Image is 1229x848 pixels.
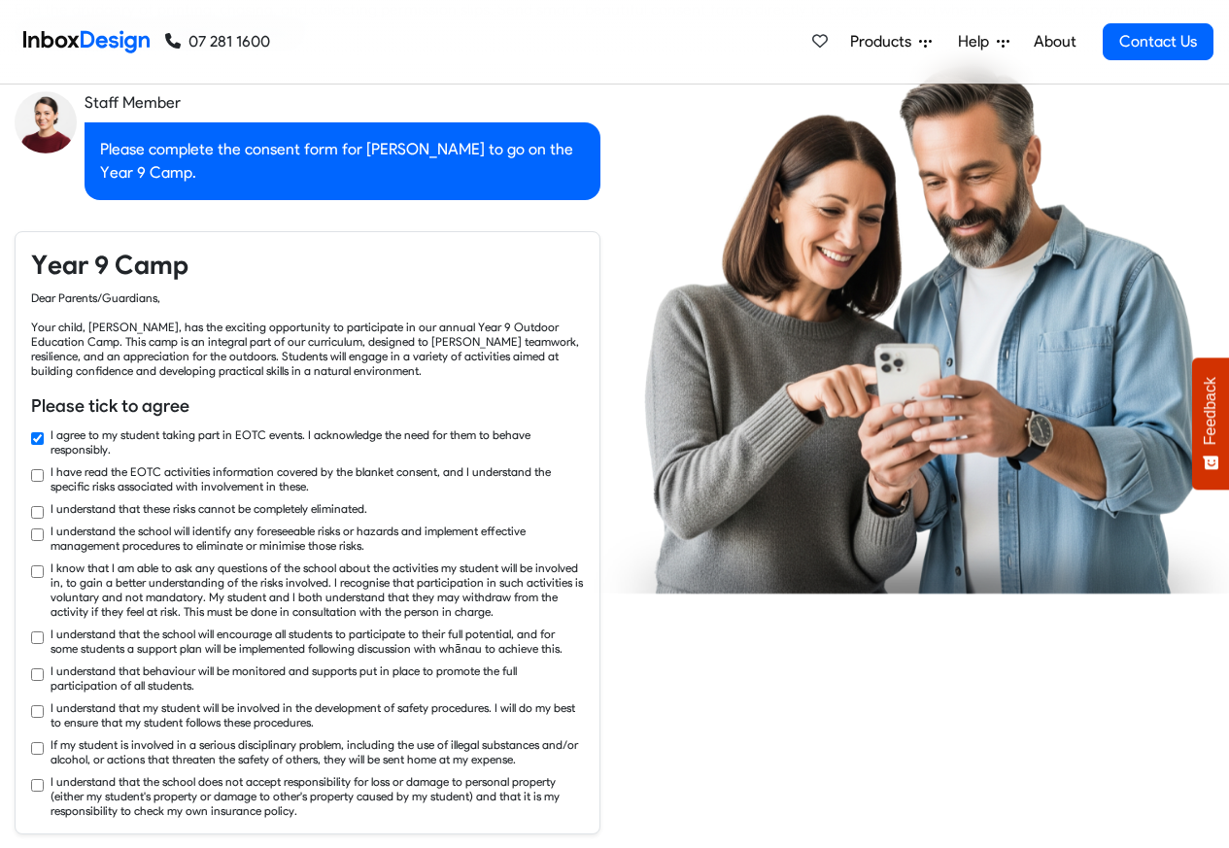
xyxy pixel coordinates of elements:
[15,91,77,153] img: staff_avatar.png
[842,22,939,61] a: Products
[31,393,584,419] h6: Please tick to agree
[51,774,584,818] label: I understand that the school does not accept responsibility for loss or damage to personal proper...
[950,22,1017,61] a: Help
[51,700,584,729] label: I understand that my student will be involved in the development of safety procedures. I will do ...
[51,737,584,766] label: If my student is involved in a serious disciplinary problem, including the use of illegal substan...
[850,30,919,53] span: Products
[958,30,997,53] span: Help
[31,248,584,283] h4: Year 9 Camp
[51,560,584,619] label: I know that I am able to ask any questions of the school about the activities my student will be ...
[1028,22,1081,61] a: About
[51,427,584,457] label: I agree to my student taking part in EOTC events. I acknowledge the need for them to behave respo...
[85,91,600,115] div: Staff Member
[165,30,270,53] a: 07 281 1600
[51,524,584,553] label: I understand the school will identify any foreseeable risks or hazards and implement effective ma...
[51,501,367,516] label: I understand that these risks cannot be completely eliminated.
[1103,23,1213,60] a: Contact Us
[51,464,584,493] label: I have read the EOTC activities information covered by the blanket consent, and I understand the ...
[51,663,584,693] label: I understand that behaviour will be monitored and supports put in place to promote the full parti...
[85,122,600,200] div: Please complete the consent form for [PERSON_NAME] to go on the Year 9 Camp.
[1202,377,1219,445] span: Feedback
[51,627,584,656] label: I understand that the school will encourage all students to participate to their full potential, ...
[31,290,584,378] div: Dear Parents/Guardians, Your child, [PERSON_NAME], has the exciting opportunity to participate in...
[1192,357,1229,490] button: Feedback - Show survey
